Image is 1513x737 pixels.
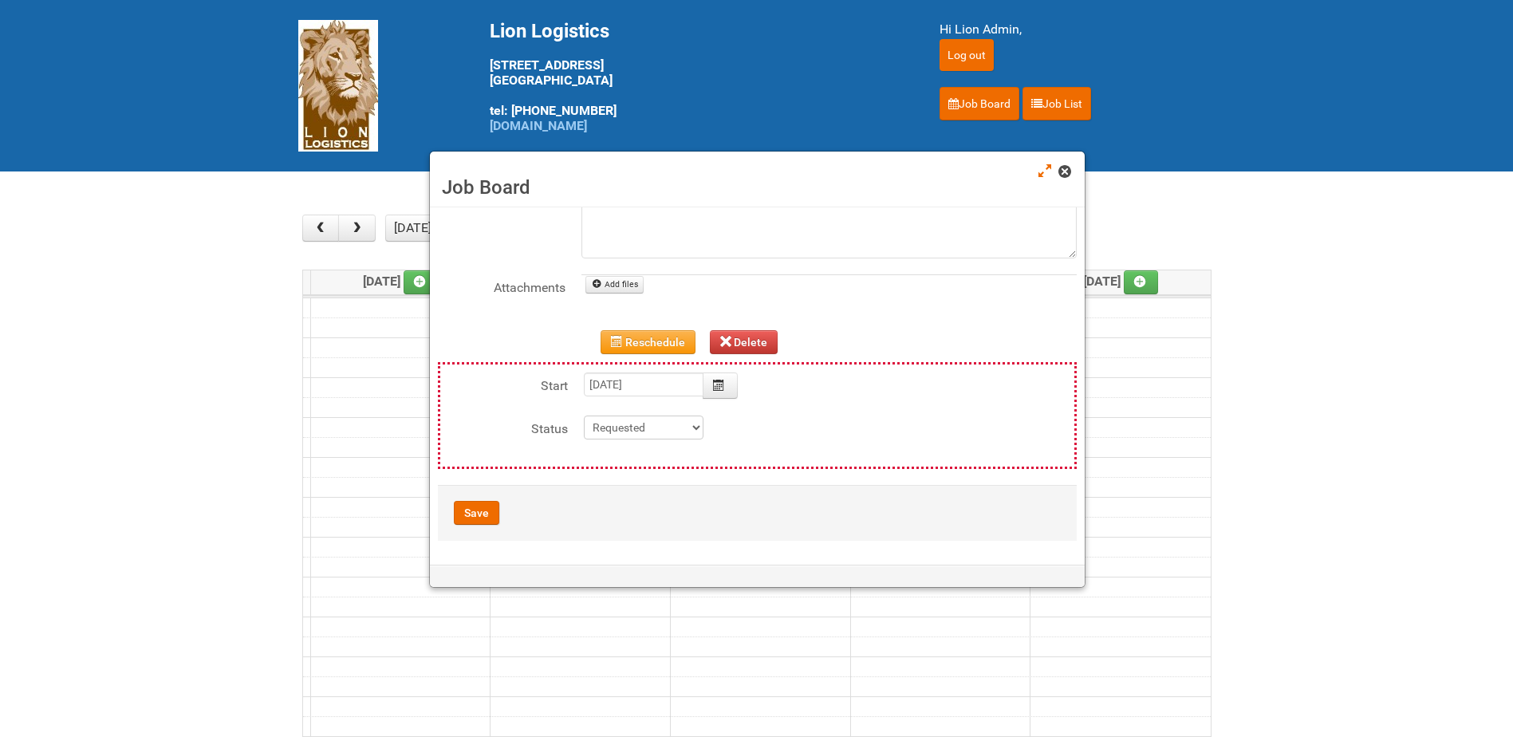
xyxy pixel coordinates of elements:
a: Add an event [1124,270,1159,294]
a: Add files [585,276,644,294]
input: Log out [940,39,994,71]
button: [DATE] [385,215,439,242]
span: [DATE] [1083,274,1159,289]
span: [DATE] [363,274,439,289]
a: [DOMAIN_NAME] [490,118,587,133]
a: Add an event [404,270,439,294]
label: Attachments [438,274,565,298]
button: Calendar [703,372,738,399]
div: Hi Lion Admin, [940,20,1216,39]
label: Status [440,416,568,439]
a: Lion Logistics [298,77,378,93]
h3: Job Board [442,175,1073,199]
label: Start [440,372,568,396]
button: Save [454,501,499,525]
a: Job Board [940,87,1019,120]
button: Delete [710,330,778,354]
a: Job List [1022,87,1091,120]
img: Lion Logistics [298,20,378,152]
div: [STREET_ADDRESS] [GEOGRAPHIC_DATA] tel: [PHONE_NUMBER] [490,20,900,133]
button: Reschedule [601,330,695,354]
span: Lion Logistics [490,20,609,42]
